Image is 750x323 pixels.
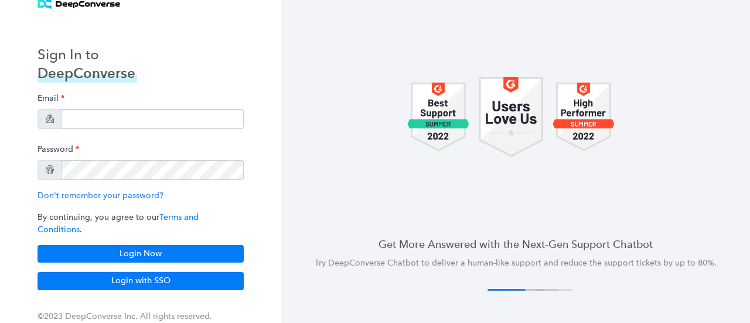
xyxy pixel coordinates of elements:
[553,77,615,158] img: carousel 1
[407,77,469,158] img: carousel 1
[487,289,526,291] button: 1
[37,64,137,83] h3: DeepConverse
[520,289,558,291] button: 3
[37,138,79,160] label: Password
[37,311,212,321] span: ©2023 DeepConverse Inc. All rights reserved.
[479,77,543,158] img: carousel 1
[534,289,572,291] button: 4
[506,289,544,291] button: 2
[37,191,163,200] a: Don't remember your password?
[315,258,717,268] span: Try DeepConverse Chatbot to deliver a human-like support and reduce the support tickets by up to ...
[37,211,244,236] p: By continuing, you agree to our .
[37,272,244,290] button: Login with SSO
[37,87,64,109] label: Email
[37,45,137,64] h3: Sign In to
[37,245,244,263] button: Login Now
[309,237,722,251] h4: Get More Answered with the Next-Gen Support Chatbot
